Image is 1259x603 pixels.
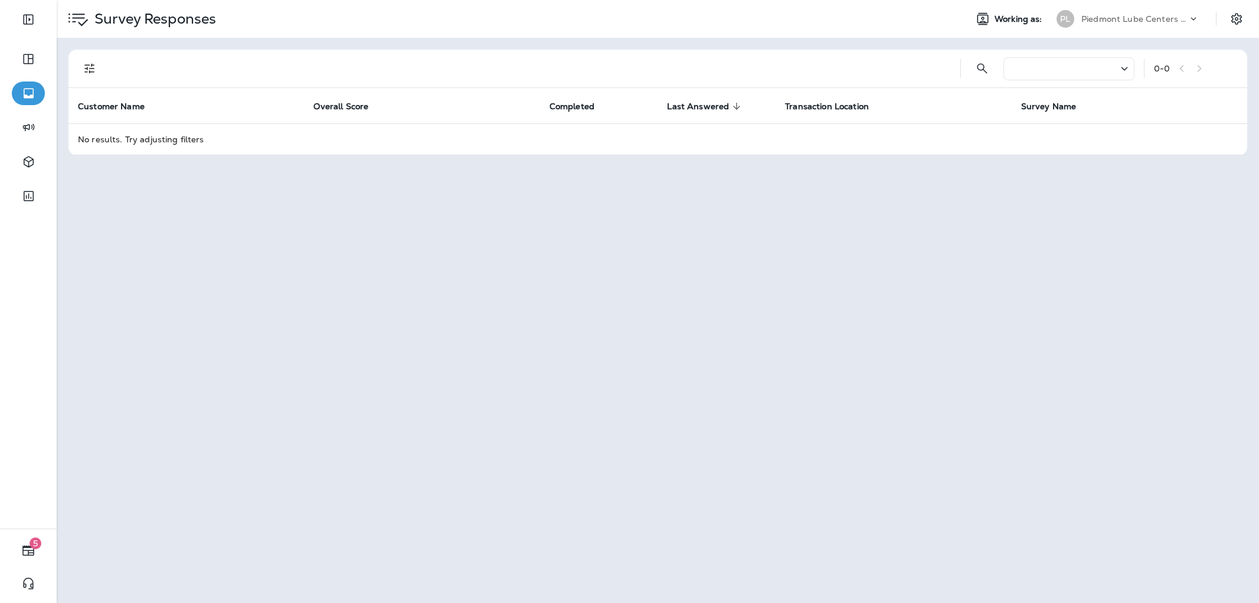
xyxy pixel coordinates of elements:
button: Expand Sidebar [12,8,45,31]
button: Settings [1226,8,1247,30]
button: Search Survey Responses [970,57,994,80]
span: Customer Name [78,102,145,112]
span: Completed [550,102,594,112]
span: Transaction Location [785,101,884,112]
span: Customer Name [78,101,160,112]
div: PL [1057,10,1074,28]
span: Last Answered [667,101,744,112]
p: Piedmont Lube Centers LLC [1081,14,1188,24]
span: Survey Name [1021,102,1077,112]
span: 5 [30,537,41,549]
span: Completed [550,101,610,112]
span: Last Answered [667,102,729,112]
button: Filters [78,57,102,80]
span: Survey Name [1021,101,1092,112]
span: Overall Score [313,102,368,112]
p: Survey Responses [90,10,216,28]
button: 5 [12,539,45,562]
span: Overall Score [313,101,384,112]
div: 0 - 0 [1154,64,1170,73]
span: Transaction Location [785,102,869,112]
span: Working as: [995,14,1045,24]
td: No results. Try adjusting filters [68,123,1247,155]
